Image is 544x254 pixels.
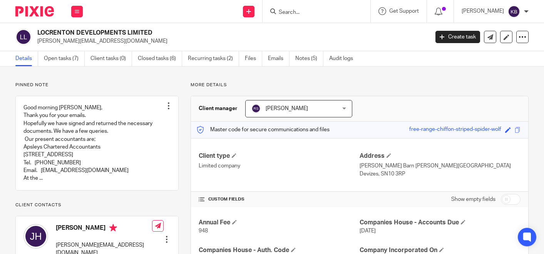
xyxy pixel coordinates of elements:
a: Emails [268,51,290,66]
div: free-range-chiffon-striped-spider-wolf [409,125,501,134]
span: [PERSON_NAME] [266,106,308,111]
a: Files [245,51,262,66]
h4: Annual Fee [199,219,360,227]
input: Search [278,9,347,16]
p: [PERSON_NAME] [462,7,504,15]
h4: Address [360,152,521,160]
h2: LOCRENTON DEVELOPMENTS LIMITED [37,29,346,37]
a: Create task [435,31,480,43]
p: Pinned note [15,82,179,88]
label: Show empty fields [451,196,495,203]
img: Pixie [15,6,54,17]
h4: Companies House - Accounts Due [360,219,521,227]
a: Details [15,51,38,66]
a: Client tasks (0) [90,51,132,66]
img: svg%3E [15,29,32,45]
p: More details [191,82,529,88]
a: Recurring tasks (2) [188,51,239,66]
p: [PERSON_NAME] Barn [PERSON_NAME][GEOGRAPHIC_DATA] [360,162,521,170]
i: Primary [109,224,117,232]
p: [PERSON_NAME][EMAIL_ADDRESS][DOMAIN_NAME] [37,37,424,45]
a: Audit logs [329,51,359,66]
img: svg%3E [508,5,520,18]
h3: Client manager [199,105,238,112]
p: Client contacts [15,202,179,208]
span: Get Support [389,8,419,14]
p: Master code for secure communications and files [197,126,330,134]
a: Closed tasks (6) [138,51,182,66]
p: Devizes, SN10 3RP [360,170,521,178]
p: Limited company [199,162,360,170]
span: [DATE] [360,228,376,234]
a: Notes (5) [295,51,323,66]
span: 948 [199,228,208,234]
img: svg%3E [23,224,48,249]
a: Open tasks (7) [44,51,85,66]
img: svg%3E [251,104,261,113]
h4: Client type [199,152,360,160]
h4: [PERSON_NAME] [56,224,152,234]
h4: CUSTOM FIELDS [199,196,360,202]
